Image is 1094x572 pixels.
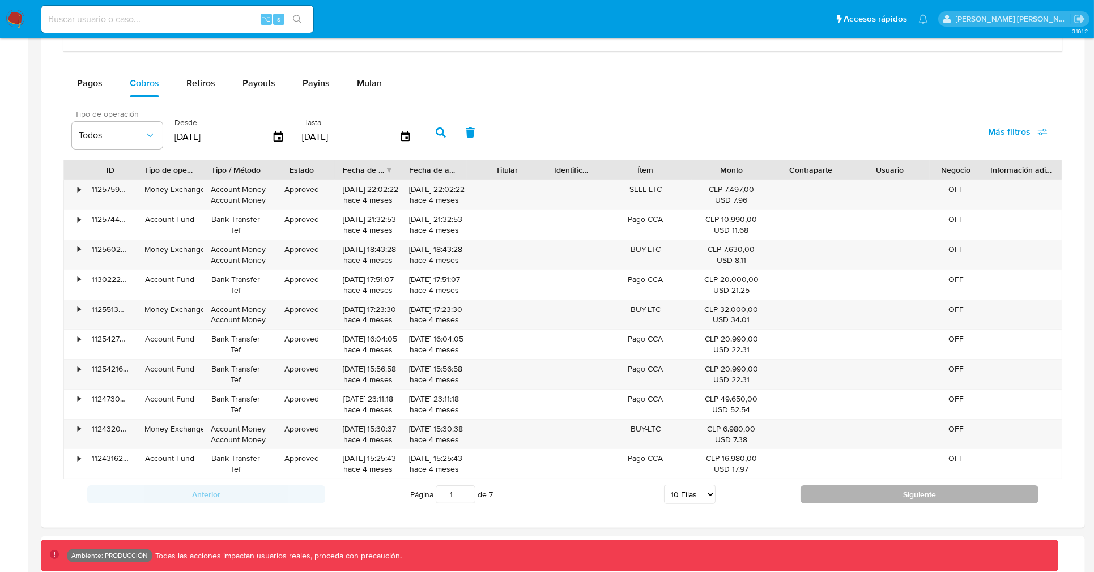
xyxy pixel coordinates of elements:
[918,14,928,24] a: Notificaciones
[286,11,309,27] button: search-icon
[1072,27,1088,36] span: 3.161.2
[277,14,280,24] span: s
[844,13,907,25] span: Accesos rápidos
[1074,13,1086,25] a: Salir
[262,14,270,24] span: ⌥
[956,14,1070,24] p: mauro.ibarra@mercadolibre.com
[41,12,313,27] input: Buscar usuario o caso...
[152,550,402,561] p: Todas las acciones impactan usuarios reales, proceda con precaución.
[71,553,148,558] p: Ambiente: PRODUCCIÓN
